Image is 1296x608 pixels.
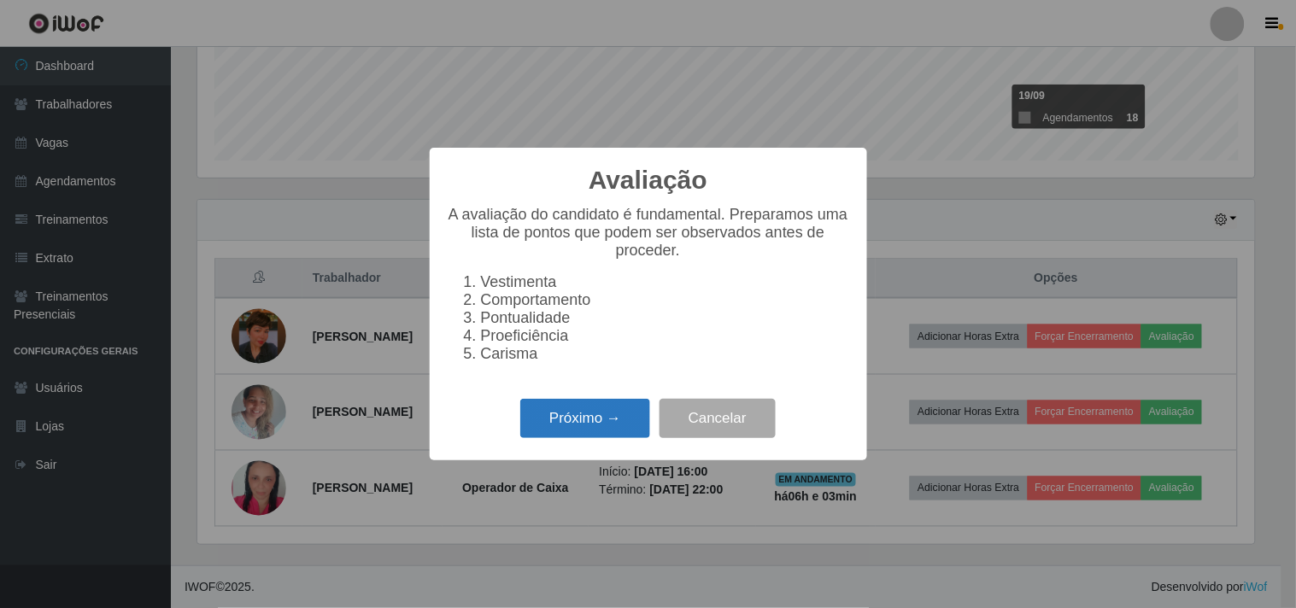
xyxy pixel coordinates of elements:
li: Proeficiência [481,327,850,345]
button: Cancelar [660,399,776,439]
li: Vestimenta [481,273,850,291]
li: Carisma [481,345,850,363]
button: Próximo → [520,399,650,439]
li: Comportamento [481,291,850,309]
p: A avaliação do candidato é fundamental. Preparamos uma lista de pontos que podem ser observados a... [447,206,850,260]
li: Pontualidade [481,309,850,327]
h2: Avaliação [589,165,707,196]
